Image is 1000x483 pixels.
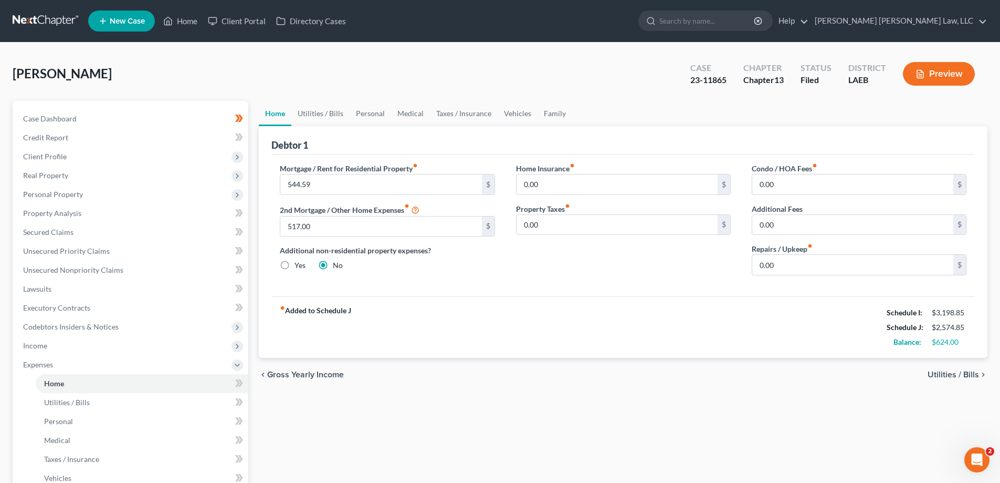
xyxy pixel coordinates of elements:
[752,203,803,214] label: Additional Fees
[801,74,831,86] div: Filed
[280,305,285,311] i: fiber_manual_record
[23,209,81,218] span: Property Analysis
[752,255,953,275] input: --
[267,371,344,379] span: Gross Yearly Income
[391,101,430,126] a: Medical
[404,203,409,209] i: fiber_manual_record
[15,242,248,261] a: Unsecured Priority Claims
[718,215,730,235] div: $
[801,62,831,74] div: Status
[271,139,308,151] div: Debtor 1
[15,109,248,128] a: Case Dashboard
[516,203,570,214] label: Property Taxes
[903,62,975,86] button: Preview
[23,265,123,274] span: Unsecured Nonpriority Claims
[291,101,350,126] a: Utilities / Bills
[807,243,813,249] i: fiber_manual_record
[44,379,64,388] span: Home
[516,163,575,174] label: Home Insurance
[44,436,70,445] span: Medical
[15,299,248,317] a: Executory Contracts
[690,74,727,86] div: 23-11865
[23,284,51,293] span: Lawsuits
[36,450,248,469] a: Taxes / Insurance
[887,323,923,332] strong: Schedule J:
[932,307,966,318] div: $3,198.85
[36,393,248,412] a: Utilities / Bills
[928,371,987,379] button: Utilities / Bills chevron_right
[333,260,343,271] label: No
[44,398,90,407] span: Utilities / Bills
[23,246,110,255] span: Unsecured Priority Claims
[23,133,68,142] span: Credit Report
[482,174,494,194] div: $
[743,74,784,86] div: Chapter
[280,203,419,216] label: 2nd Mortgage / Other Home Expenses
[36,412,248,431] a: Personal
[752,163,817,174] label: Condo / HOA Fees
[44,474,71,482] span: Vehicles
[430,101,498,126] a: Taxes / Insurance
[932,337,966,347] div: $624.00
[23,341,47,350] span: Income
[23,228,73,237] span: Secured Claims
[570,163,575,168] i: fiber_manual_record
[23,303,90,312] span: Executory Contracts
[928,371,979,379] span: Utilities / Bills
[752,243,813,254] label: Repairs / Upkeep
[44,455,99,464] span: Taxes / Insurance
[23,190,83,199] span: Personal Property
[280,305,351,350] strong: Added to Schedule J
[743,62,784,74] div: Chapter
[482,217,494,237] div: $
[565,203,570,209] i: fiber_manual_record
[158,12,203,30] a: Home
[280,174,481,194] input: --
[110,17,145,25] span: New Case
[953,255,966,275] div: $
[413,163,418,168] i: fiber_manual_record
[36,374,248,393] a: Home
[848,62,886,74] div: District
[15,280,248,299] a: Lawsuits
[964,447,990,472] iframe: Intercom live chat
[203,12,271,30] a: Client Portal
[848,74,886,86] div: LAEB
[13,66,112,81] span: [PERSON_NAME]
[986,447,994,456] span: 2
[23,152,67,161] span: Client Profile
[659,11,755,30] input: Search by name...
[259,371,344,379] button: chevron_left Gross Yearly Income
[23,322,119,331] span: Codebtors Insiders & Notices
[773,12,808,30] a: Help
[280,217,481,237] input: --
[953,215,966,235] div: $
[953,174,966,194] div: $
[538,101,572,126] a: Family
[294,260,306,271] label: Yes
[690,62,727,74] div: Case
[23,171,68,180] span: Real Property
[752,215,953,235] input: --
[44,417,73,426] span: Personal
[774,75,784,85] span: 13
[350,101,391,126] a: Personal
[280,163,418,174] label: Mortgage / Rent for Residential Property
[259,101,291,126] a: Home
[15,204,248,223] a: Property Analysis
[36,431,248,450] a: Medical
[809,12,987,30] a: [PERSON_NAME] [PERSON_NAME] Law, LLC
[979,371,987,379] i: chevron_right
[718,174,730,194] div: $
[280,245,494,256] label: Additional non-residential property expenses?
[893,337,921,346] strong: Balance:
[259,371,267,379] i: chevron_left
[812,163,817,168] i: fiber_manual_record
[517,215,718,235] input: --
[932,322,966,333] div: $2,574.85
[752,174,953,194] input: --
[887,308,922,317] strong: Schedule I:
[517,174,718,194] input: --
[23,114,77,123] span: Case Dashboard
[271,12,351,30] a: Directory Cases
